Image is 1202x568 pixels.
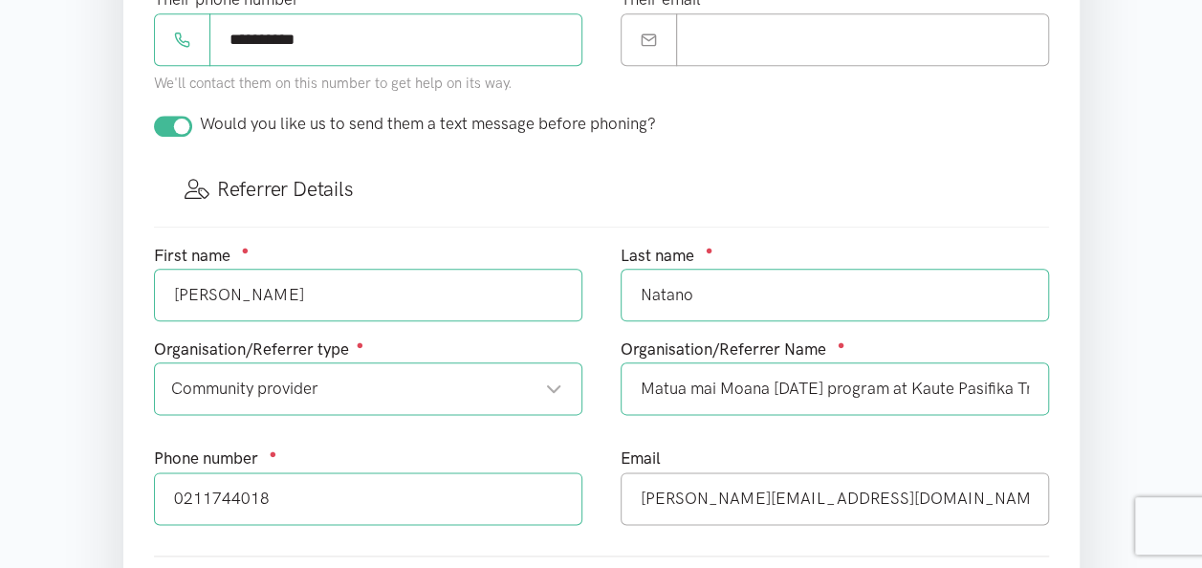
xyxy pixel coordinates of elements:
[838,338,845,352] sup: ●
[154,243,230,269] label: First name
[200,114,656,133] span: Would you like us to send them a text message before phoning?
[621,446,661,471] label: Email
[621,337,826,362] label: Organisation/Referrer Name
[676,13,1049,66] input: Email
[171,376,562,402] div: Community provider
[154,75,513,92] small: We'll contact them on this number to get help on its way.
[242,243,250,257] sup: ●
[154,446,258,471] label: Phone number
[154,337,582,362] div: Organisation/Referrer type
[621,243,694,269] label: Last name
[185,175,1018,203] h3: Referrer Details
[270,447,277,461] sup: ●
[357,338,364,352] sup: ●
[209,13,582,66] input: Phone number
[706,243,713,257] sup: ●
